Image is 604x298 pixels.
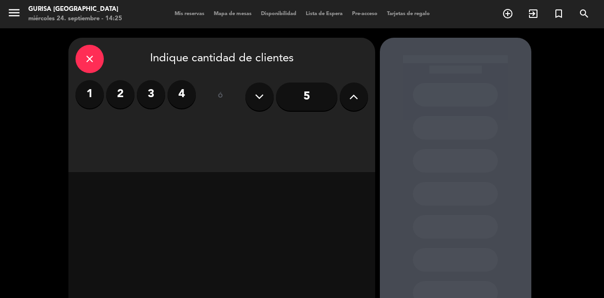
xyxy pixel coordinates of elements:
span: Tarjetas de regalo [382,11,435,17]
span: Lista de Espera [301,11,347,17]
i: turned_in_not [553,8,564,19]
div: miércoles 24. septiembre - 14:25 [28,14,122,24]
span: Disponibilidad [256,11,301,17]
span: Mapa de mesas [209,11,256,17]
span: Pre-acceso [347,11,382,17]
div: Indique cantidad de clientes [75,45,368,73]
i: search [579,8,590,19]
i: add_circle_outline [502,8,513,19]
label: 2 [106,80,134,108]
label: 4 [168,80,196,108]
i: close [84,53,95,65]
div: Gurisa [GEOGRAPHIC_DATA] [28,5,122,14]
label: 3 [137,80,165,108]
label: 1 [75,80,104,108]
div: ó [205,80,236,113]
i: menu [7,6,21,20]
button: menu [7,6,21,23]
i: exit_to_app [528,8,539,19]
span: Mis reservas [170,11,209,17]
